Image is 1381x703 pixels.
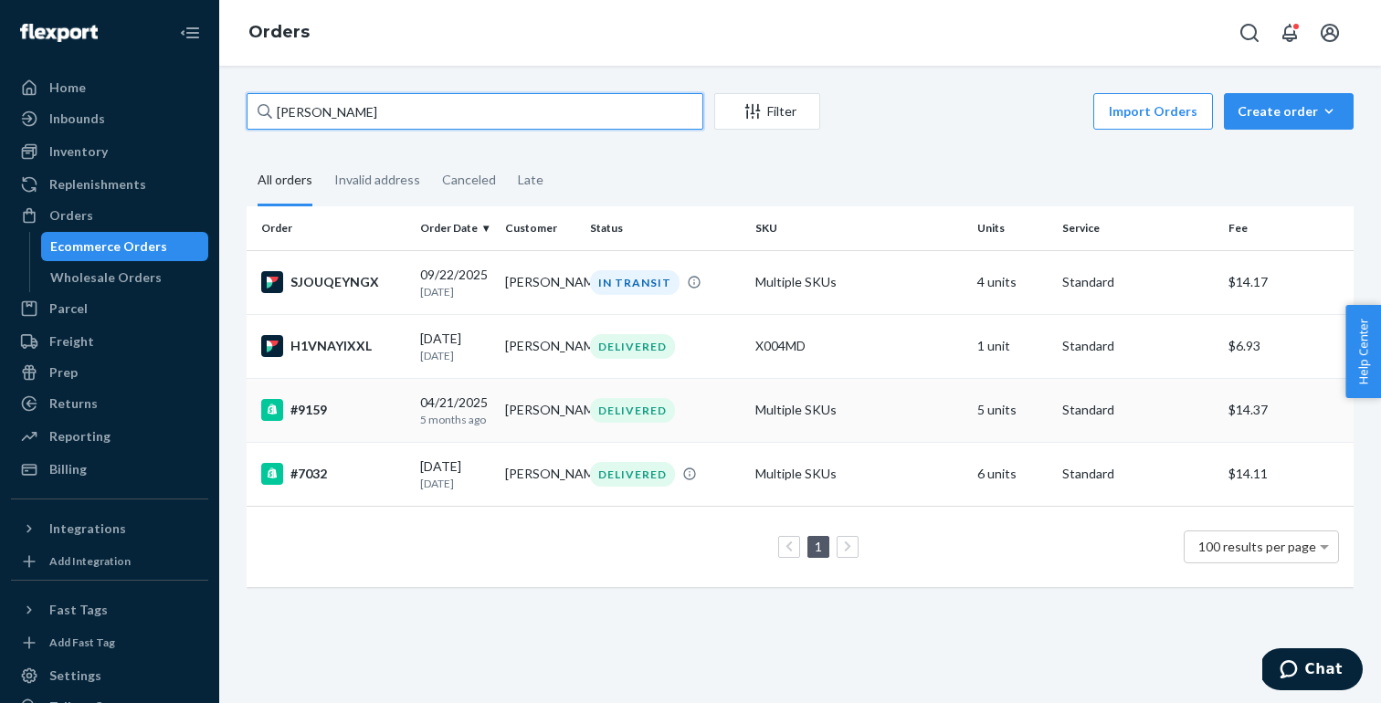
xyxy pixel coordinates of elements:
a: Wholesale Orders [41,263,209,292]
div: Home [49,79,86,97]
button: Filter [714,93,820,130]
div: H1VNAYIXXL [261,335,406,357]
div: 04/21/2025 [420,393,490,427]
a: Returns [11,389,208,418]
button: Open account menu [1312,15,1348,51]
div: Reporting [49,427,111,446]
th: Units [970,206,1055,250]
div: Integrations [49,519,126,538]
img: Flexport logo [20,24,98,42]
td: Multiple SKUs [748,250,969,314]
button: Open notifications [1271,15,1308,51]
div: X004MD [755,337,962,355]
div: Prep [49,363,78,382]
p: Standard [1062,465,1214,483]
div: Customer [505,220,575,236]
button: Fast Tags [11,595,208,624]
a: Page 1 is your current page [811,539,826,554]
button: Import Orders [1093,93,1213,130]
div: Settings [49,666,101,685]
a: Inbounds [11,104,208,133]
div: Billing [49,460,87,478]
td: 4 units [970,250,1055,314]
a: Orders [11,201,208,230]
div: SJOUQEYNGX [261,271,406,293]
button: Close Navigation [172,15,208,51]
div: Fast Tags [49,601,108,619]
td: [PERSON_NAME] [498,442,583,506]
button: Integrations [11,514,208,543]
th: Status [583,206,749,250]
div: [DATE] [420,330,490,363]
th: SKU [748,206,969,250]
p: 5 months ago [420,412,490,427]
a: Inventory [11,137,208,166]
a: Add Fast Tag [11,632,208,654]
div: Add Integration [49,553,131,569]
div: Inbounds [49,110,105,128]
td: [PERSON_NAME] [498,378,583,442]
p: Standard [1062,273,1214,291]
td: 6 units [970,442,1055,506]
td: Multiple SKUs [748,378,969,442]
div: Canceled [442,156,496,204]
a: Billing [11,455,208,484]
div: Wholesale Orders [50,268,162,287]
div: Inventory [49,142,108,161]
a: Replenishments [11,170,208,199]
p: [DATE] [420,476,490,491]
div: DELIVERED [590,462,675,487]
td: $14.11 [1221,442,1354,506]
iframe: Opens a widget where you can chat to one of our agents [1262,648,1363,694]
div: Parcel [49,299,88,318]
div: Returns [49,394,98,413]
div: All orders [258,156,312,206]
button: Create order [1224,93,1354,130]
a: Add Integration [11,551,208,572]
td: 1 unit [970,314,1055,378]
a: Settings [11,661,208,690]
td: $6.93 [1221,314,1354,378]
a: Orders [248,22,310,42]
a: Prep [11,358,208,387]
td: [PERSON_NAME] [498,250,583,314]
div: DELIVERED [590,334,675,359]
td: 5 units [970,378,1055,442]
div: Freight [49,332,94,351]
th: Service [1055,206,1221,250]
button: Open Search Box [1231,15,1268,51]
div: #7032 [261,463,406,485]
td: $14.17 [1221,250,1354,314]
p: Standard [1062,401,1214,419]
a: Home [11,73,208,102]
div: Replenishments [49,175,146,194]
a: Parcel [11,294,208,323]
input: Search orders [247,93,703,130]
a: Freight [11,327,208,356]
th: Order Date [413,206,498,250]
div: IN TRANSIT [590,270,680,295]
div: Late [518,156,543,204]
span: 100 results per page [1198,539,1316,554]
div: Add Fast Tag [49,635,115,650]
p: [DATE] [420,348,490,363]
a: Ecommerce Orders [41,232,209,261]
div: Ecommerce Orders [50,237,167,256]
div: Create order [1238,102,1340,121]
div: #9159 [261,399,406,421]
div: Filter [715,102,819,121]
td: $14.37 [1221,378,1354,442]
button: Help Center [1345,305,1381,398]
ol: breadcrumbs [234,6,324,59]
div: DELIVERED [590,398,675,423]
div: 09/22/2025 [420,266,490,299]
p: Standard [1062,337,1214,355]
a: Reporting [11,422,208,451]
div: Orders [49,206,93,225]
th: Order [247,206,413,250]
td: Multiple SKUs [748,442,969,506]
div: [DATE] [420,457,490,491]
div: Invalid address [334,156,420,204]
